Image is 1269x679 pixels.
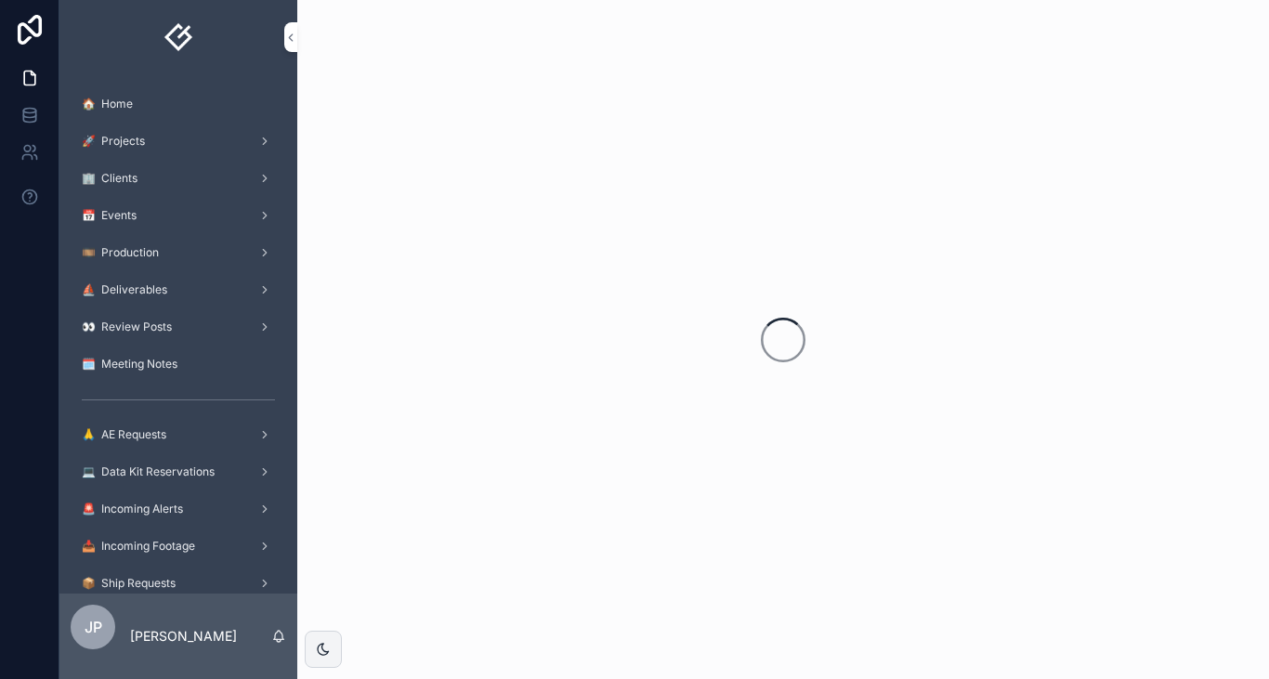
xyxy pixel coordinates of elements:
[130,627,237,646] p: [PERSON_NAME]
[71,347,286,381] a: 🗓 Meeting Notes
[82,134,145,149] span: 🚀 Projects
[82,464,215,479] span: 💻 Data Kit Reservations
[71,455,286,489] a: 💻 Data Kit Reservations
[82,282,167,297] span: ⛵️ Deliverables
[82,576,176,591] span: 📦 Ship Requests
[82,97,133,111] span: 🏠️ Home
[82,427,166,442] span: 🙏 AE Requests
[85,616,102,638] span: JP
[71,567,286,600] a: 📦 Ship Requests
[71,87,286,121] a: 🏠️ Home
[82,171,137,186] span: 🏢 Clients
[82,539,195,554] span: 📥 Incoming Footage
[71,236,286,269] a: 🎞️ Production
[71,162,286,195] a: 🏢 Clients
[71,418,286,451] a: 🙏 AE Requests
[82,245,159,260] span: 🎞️ Production
[71,310,286,344] a: 👀 Review Posts
[71,124,286,158] a: 🚀 Projects
[82,502,183,516] span: 🚨 Incoming Alerts
[71,492,286,526] a: 🚨 Incoming Alerts
[164,22,193,52] img: App logo
[71,199,286,232] a: 📅 Events
[82,208,137,223] span: 📅 Events
[82,320,172,334] span: 👀 Review Posts
[82,357,177,372] span: 🗓 Meeting Notes
[71,529,286,563] a: 📥 Incoming Footage
[59,74,297,594] div: scrollable content
[71,273,286,307] a: ⛵️ Deliverables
